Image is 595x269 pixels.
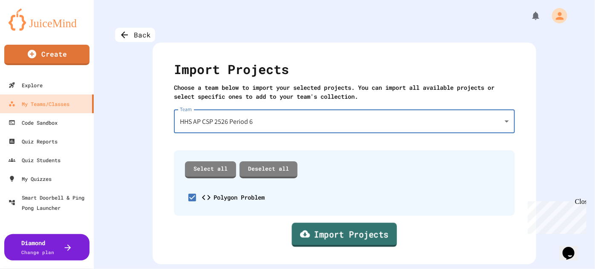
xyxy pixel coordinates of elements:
div: Quiz Reports [9,136,58,146]
div: Code Sandbox [9,117,58,128]
div: Explore [9,80,43,90]
a: Deselect all [240,161,297,178]
a: Select all [185,161,236,178]
span: Change plan [22,249,55,255]
button: DiamondChange plan [4,234,90,260]
iframe: chat widget [524,198,586,234]
div: Diamond [22,238,55,256]
a: Create [4,45,90,65]
img: logo-orange.svg [9,9,85,31]
div: Quiz Students [9,155,61,165]
div: Back [115,28,155,42]
label: Team [180,106,192,113]
div: Chat with us now!Close [3,3,59,54]
div: Polygon Problem [214,193,265,202]
div: My Quizzes [9,174,52,184]
div: My Notifications [515,9,543,23]
div: My Teams/Classes [9,99,69,109]
div: My Account [543,6,569,26]
a: Import Projects [292,223,397,247]
iframe: chat widget [559,235,586,260]
div: Smart Doorbell & Ping Pong Launcher [9,192,90,213]
div: HHS AP CSP 2526 Period 6 [174,109,515,133]
div: Import Projects [174,60,515,83]
div: Choose a team below to import your selected projects. You can import all available projects or se... [174,83,515,101]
